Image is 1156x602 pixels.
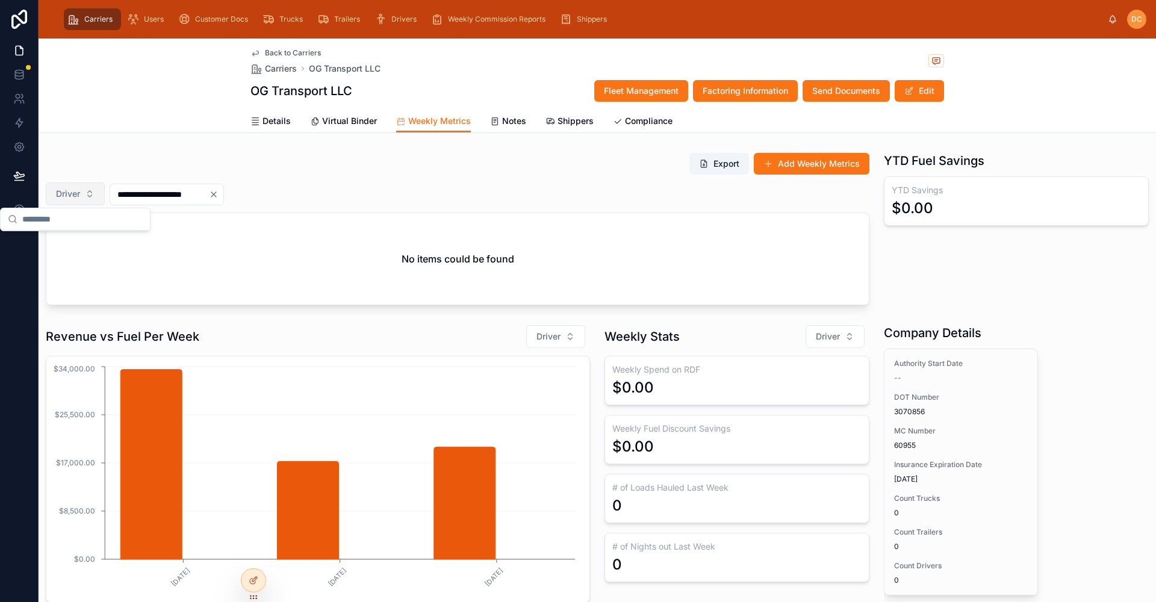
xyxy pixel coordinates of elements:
[54,364,95,373] tspan: $34,000.00
[74,554,95,563] tspan: $0.00
[526,325,585,348] button: Select Button
[612,482,862,494] h3: # of Loads Hauled Last Week
[536,330,561,343] span: Driver
[894,441,1028,450] span: 60955
[612,437,654,456] div: $0.00
[604,328,680,345] h1: Weekly Stats
[894,393,1028,402] span: DOT Number
[625,115,673,127] span: Compliance
[612,378,654,397] div: $0.00
[502,115,526,127] span: Notes
[894,426,1028,436] span: MC Number
[170,566,191,588] text: [DATE]
[613,110,673,134] a: Compliance
[884,152,984,169] h1: YTD Fuel Savings
[46,328,199,345] h1: Revenue vs Fuel Per Week
[490,110,526,134] a: Notes
[894,508,1028,518] span: 0
[84,14,113,24] span: Carriers
[334,14,360,24] span: Trailers
[250,63,297,75] a: Carriers
[448,14,545,24] span: Weekly Commission Reports
[894,542,1028,551] span: 0
[612,555,622,574] div: 0
[175,8,256,30] a: Customer Docs
[371,8,425,30] a: Drivers
[391,14,417,24] span: Drivers
[250,48,321,58] a: Back to Carriers
[326,566,348,588] text: [DATE]
[402,252,514,266] h2: No items could be found
[558,115,594,127] span: Shippers
[259,8,311,30] a: Trucks
[396,110,471,133] a: Weekly Metrics
[250,110,291,134] a: Details
[556,8,615,30] a: Shippers
[265,48,321,58] span: Back to Carriers
[612,541,862,553] h3: # of Nights out Last Week
[894,561,1028,571] span: Count Drivers
[310,110,377,134] a: Virtual Binder
[689,153,749,175] button: Export
[56,458,95,467] tspan: $17,000.00
[894,494,1028,503] span: Count Trucks
[594,80,688,102] button: Fleet Management
[894,359,1028,368] span: Authority Start Date
[754,153,869,175] button: Add Weekly Metrics
[54,364,582,595] div: chart
[884,324,981,341] h1: Company Details
[894,474,1028,484] span: [DATE]
[895,80,944,102] button: Edit
[894,460,1028,470] span: Insurance Expiration Date
[279,14,303,24] span: Trucks
[612,496,622,515] div: 0
[892,184,1141,196] h3: YTD Savings
[322,115,377,127] span: Virtual Binder
[265,63,297,75] span: Carriers
[408,115,471,127] span: Weekly Metrics
[1131,14,1142,24] span: DC
[483,566,505,588] text: [DATE]
[59,506,95,515] tspan: $8,500.00
[64,8,121,30] a: Carriers
[894,576,1028,585] span: 0
[894,527,1028,537] span: Count Trailers
[806,325,865,348] button: Select Button
[612,364,862,376] h3: Weekly Spend on RDF
[703,85,788,97] span: Factoring Information
[250,82,352,99] h1: OG Transport LLC
[195,14,248,24] span: Customer Docs
[816,330,840,343] span: Driver
[612,423,862,435] h3: Weekly Fuel Discount Savings
[209,190,223,199] button: Clear
[56,188,80,200] span: Driver
[58,6,1108,33] div: scrollable content
[812,85,880,97] span: Send Documents
[55,410,95,419] tspan: $25,500.00
[263,115,291,127] span: Details
[892,199,933,218] div: $0.00
[884,349,1038,595] a: Authority Start Date--DOT Number3070856MC Number60955Insurance Expiration Date[DATE]Count Trucks0...
[803,80,890,102] button: Send Documents
[545,110,594,134] a: Shippers
[314,8,368,30] a: Trailers
[693,80,798,102] button: Factoring Information
[123,8,172,30] a: Users
[309,63,381,75] a: OG Transport LLC
[144,14,164,24] span: Users
[894,373,901,383] span: --
[427,8,554,30] a: Weekly Commission Reports
[577,14,607,24] span: Shippers
[894,407,1028,417] span: 3070856
[46,182,105,205] button: Select Button
[604,85,679,97] span: Fleet Management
